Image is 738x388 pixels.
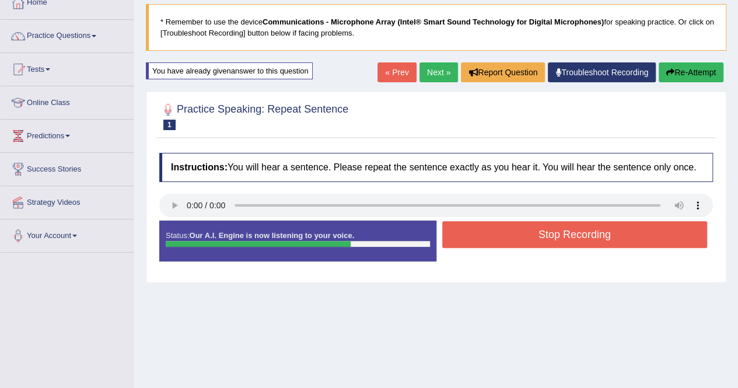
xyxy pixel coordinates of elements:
a: « Prev [377,62,416,82]
a: Online Class [1,86,134,116]
a: Your Account [1,219,134,249]
button: Re-Attempt [659,62,723,82]
a: Next » [419,62,458,82]
h4: You will hear a sentence. Please repeat the sentence exactly as you hear it. You will hear the se... [159,153,713,182]
a: Success Stories [1,153,134,182]
button: Stop Recording [442,221,708,248]
a: Troubleshoot Recording [548,62,656,82]
b: Instructions: [171,162,228,172]
a: Tests [1,53,134,82]
a: Strategy Videos [1,186,134,215]
h2: Practice Speaking: Repeat Sentence [159,101,348,130]
div: Status: [159,221,436,261]
button: Report Question [461,62,545,82]
a: Practice Questions [1,20,134,49]
b: Communications - Microphone Array (Intel® Smart Sound Technology for Digital Microphones) [263,18,604,26]
span: 1 [163,120,176,130]
div: You have already given answer to this question [146,62,313,79]
strong: Our A.I. Engine is now listening to your voice. [189,231,354,240]
blockquote: * Remember to use the device for speaking practice. Or click on [Troubleshoot Recording] button b... [146,4,726,51]
a: Predictions [1,120,134,149]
